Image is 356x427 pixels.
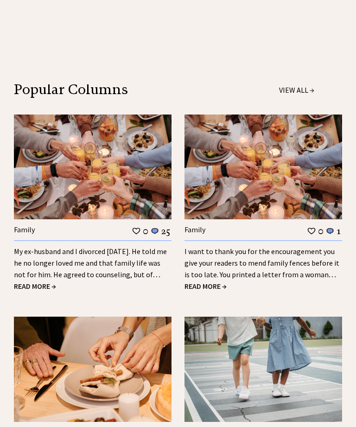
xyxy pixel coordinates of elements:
[14,115,172,220] img: family.jpg
[14,317,172,422] img: manners.jpg
[14,281,56,291] a: READ MORE →
[307,227,316,236] img: heart_outline%201.png
[184,281,227,291] a: READ MORE →
[279,85,314,95] a: VIEW ALL →
[184,225,205,234] a: Family
[318,225,324,237] td: 0
[184,115,342,220] img: family.jpg
[184,317,342,422] img: children.jpg
[14,225,35,234] a: Family
[336,225,341,237] td: 1
[150,227,159,236] img: message_round%201.png
[132,227,141,236] img: heart_outline%201.png
[161,225,171,237] td: 25
[325,227,335,236] img: message_round%201.png
[14,247,167,291] a: My ex-husband and I divorced [DATE]. He told me he no longer loved me and that family life was no...
[184,247,339,291] a: I want to thank you for the encouragement you give your readers to mend family fences before it i...
[14,84,211,95] div: Popular Columns
[142,225,149,237] td: 0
